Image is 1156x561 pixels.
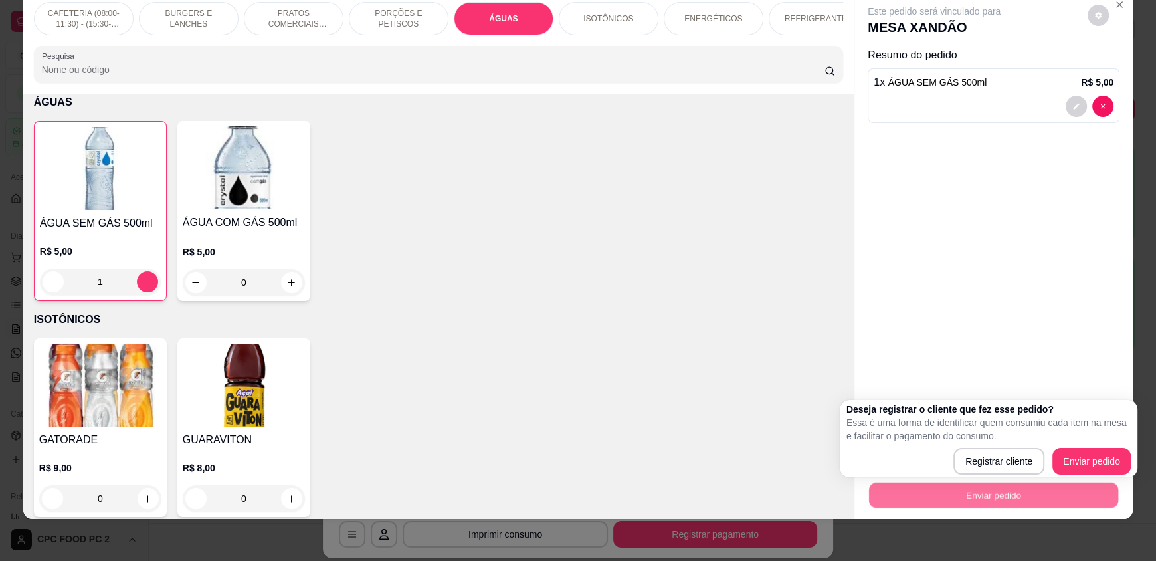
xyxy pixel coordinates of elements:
p: Essa é uma forma de identificar quem consumiu cada item na mesa e facilitar o pagamento do consumo. [846,416,1131,443]
p: Este pedido será vinculado para [868,5,1001,18]
h4: GATORADE [39,432,161,448]
p: ÁGUAS [489,13,518,24]
label: Pesquisa [42,51,79,62]
p: R$ 5,00 [40,245,161,258]
p: BURGERS E LANCHES [150,8,227,29]
p: R$ 8,00 [183,461,305,475]
button: decrease-product-quantity [185,272,207,293]
p: R$ 9,00 [39,461,161,475]
img: product-image [40,127,161,210]
p: ÁGUAS [34,94,843,110]
button: Enviar pedido [869,482,1118,508]
button: increase-product-quantity [281,488,302,509]
button: increase-product-quantity [281,272,302,293]
p: R$ 5,00 [183,245,305,259]
img: product-image [39,344,161,427]
input: Pesquisa [42,63,825,76]
button: decrease-product-quantity [1088,5,1109,26]
button: decrease-product-quantity [43,271,64,292]
h2: Deseja registrar o cliente que fez esse pedido? [846,403,1131,416]
button: decrease-product-quantity [185,488,207,509]
p: CAFETERIA (08:00-11:30) - (15:30-18:00) [45,8,122,29]
button: decrease-product-quantity [1092,96,1113,117]
button: decrease-product-quantity [1066,96,1087,117]
span: ÁGUA SEM GÁS 500ml [888,77,987,88]
p: Resumo do pedido [868,47,1119,63]
button: Enviar pedido [1052,448,1131,475]
p: ISOTÔNICOS [34,312,843,328]
p: 1 x [874,74,987,90]
button: decrease-product-quantity [42,488,63,509]
button: increase-product-quantity [137,271,158,292]
h4: ÁGUA COM GÁS 500ml [183,215,305,231]
p: R$ 5,00 [1081,76,1113,89]
h4: GUARAVITON [183,432,305,448]
img: product-image [183,126,305,209]
p: PORÇÕES E PETISCOS [360,8,437,29]
p: ISOTÔNICOS [583,13,633,24]
button: increase-product-quantity [138,488,159,509]
img: product-image [183,344,305,427]
p: MESA XANDÃO [868,18,1001,37]
h4: ÁGUA SEM GÁS 500ml [40,215,161,231]
button: Registrar cliente [953,448,1044,475]
p: ENERGÉTICOS [684,13,742,24]
p: REFRIGERANTES [785,13,852,24]
p: PRATOS COMERCIAIS (11:30-15:30) [255,8,332,29]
